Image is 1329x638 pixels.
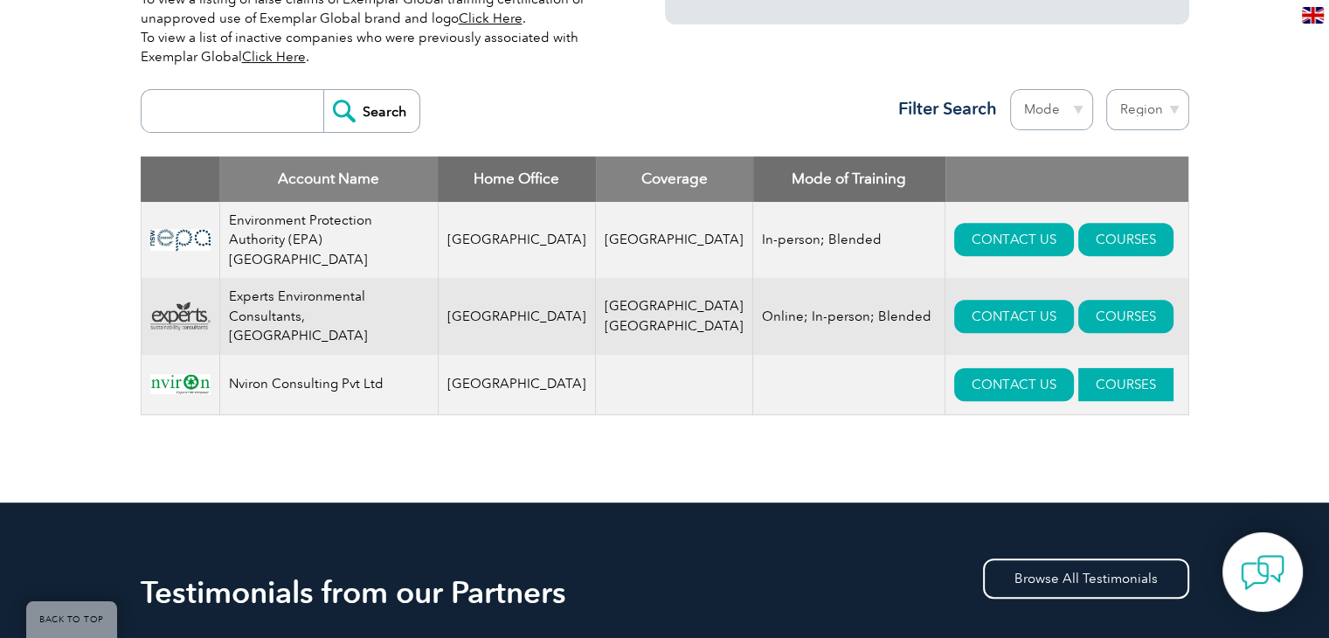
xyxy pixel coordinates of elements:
h3: Filter Search [888,98,997,120]
img: en [1302,7,1324,24]
td: Online; In-person; Blended [753,278,945,355]
h2: Testimonials from our Partners [141,579,1189,607]
a: CONTACT US [954,300,1074,333]
input: Search [323,90,419,132]
td: Experts Environmental Consultants, [GEOGRAPHIC_DATA] [219,278,438,355]
a: Browse All Testimonials [983,558,1189,599]
td: In-person; Blended [753,202,945,279]
a: CONTACT US [954,368,1074,401]
a: COURSES [1078,300,1173,333]
th: Coverage: activate to sort column ascending [596,156,753,202]
img: 0b2a24ac-d9bc-ea11-a814-000d3a79823d-logo.jpg [150,229,211,251]
img: 8c6e383d-39a3-ec11-983f-002248154ade-logo.jpg [150,374,211,394]
td: Nviron Consulting Pvt Ltd [219,355,438,415]
th: Mode of Training: activate to sort column ascending [753,156,945,202]
td: [GEOGRAPHIC_DATA] [438,202,596,279]
img: contact-chat.png [1241,551,1284,594]
img: 76c62400-dc49-ea11-a812-000d3a7940d5-logo.png [150,302,211,330]
th: Account Name: activate to sort column descending [219,156,438,202]
a: COURSES [1078,368,1173,401]
a: BACK TO TOP [26,601,117,638]
td: [GEOGRAPHIC_DATA] [596,202,753,279]
td: [GEOGRAPHIC_DATA] [438,355,596,415]
th: Home Office: activate to sort column ascending [438,156,596,202]
th: : activate to sort column ascending [945,156,1188,202]
td: [GEOGRAPHIC_DATA] [438,278,596,355]
td: [GEOGRAPHIC_DATA] [GEOGRAPHIC_DATA] [596,278,753,355]
td: Environment Protection Authority (EPA) [GEOGRAPHIC_DATA] [219,202,438,279]
a: Click Here [242,49,306,65]
a: COURSES [1078,223,1173,256]
a: CONTACT US [954,223,1074,256]
a: Click Here [459,10,523,26]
